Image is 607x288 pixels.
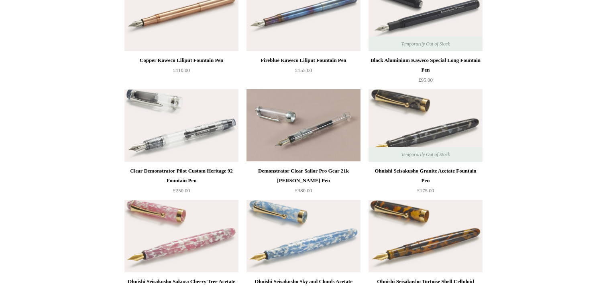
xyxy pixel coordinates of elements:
[369,200,483,272] a: Ohnishi Seisakusho Tortoise Shell Celluloid Fountain Pen Ohnishi Seisakusho Tortoise Shell Cellul...
[249,56,358,65] div: Fireblue Kaweco Liliput Fountain Pen
[124,166,238,199] a: Clear Demonstrator Pilot Custom Heritage 92 Fountain Pen £250.00
[124,56,238,88] a: Copper Kaweco Liliput Fountain Pen £110.00
[249,166,358,185] div: Demonstrator Clear Sailor Pro Gear 21k [PERSON_NAME] Pen
[246,89,361,162] a: Demonstrator Clear Sailor Pro Gear 21k MF Fountain Pen Demonstrator Clear Sailor Pro Gear 21k MF ...
[371,56,481,75] div: Black Aluminium Kaweco Special Long Fountain Pen
[369,89,483,162] img: Ohnishi Seisakusho Granite Acetate Fountain Pen
[369,56,483,88] a: Black Aluminium Kaweco Special Long Fountain Pen £95.00
[393,147,458,162] span: Temporarily Out of Stock
[126,166,236,185] div: Clear Demonstrator Pilot Custom Heritage 92 Fountain Pen
[173,187,190,193] span: £250.00
[295,67,312,73] span: £155.00
[295,187,312,193] span: £380.00
[369,200,483,272] img: Ohnishi Seisakusho Tortoise Shell Celluloid Fountain Pen
[417,187,434,193] span: £175.00
[246,200,361,272] img: Ohnishi Seisakusho Sky and Clouds Acetate Fountain Pen
[418,77,433,83] span: £95.00
[246,89,361,162] img: Demonstrator Clear Sailor Pro Gear 21k MF Fountain Pen
[371,166,481,185] div: Ohnishi Seisakusho Granite Acetate Fountain Pen
[246,56,361,88] a: Fireblue Kaweco Liliput Fountain Pen £155.00
[246,200,361,272] a: Ohnishi Seisakusho Sky and Clouds Acetate Fountain Pen Ohnishi Seisakusho Sky and Clouds Acetate ...
[124,200,238,272] img: Ohnishi Seisakusho Sakura Cherry Tree Acetate Fountain Pen
[173,67,190,73] span: £110.00
[124,89,238,162] img: Clear Demonstrator Pilot Custom Heritage 92 Fountain Pen
[369,166,483,199] a: Ohnishi Seisakusho Granite Acetate Fountain Pen £175.00
[126,56,236,65] div: Copper Kaweco Liliput Fountain Pen
[124,89,238,162] a: Clear Demonstrator Pilot Custom Heritage 92 Fountain Pen Clear Demonstrator Pilot Custom Heritage...
[124,200,238,272] a: Ohnishi Seisakusho Sakura Cherry Tree Acetate Fountain Pen Ohnishi Seisakusho Sakura Cherry Tree ...
[246,166,361,199] a: Demonstrator Clear Sailor Pro Gear 21k [PERSON_NAME] Pen £380.00
[393,37,458,51] span: Temporarily Out of Stock
[369,89,483,162] a: Ohnishi Seisakusho Granite Acetate Fountain Pen Ohnishi Seisakusho Granite Acetate Fountain Pen T...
